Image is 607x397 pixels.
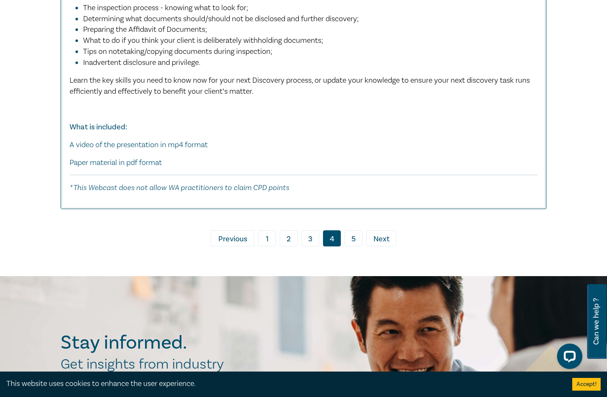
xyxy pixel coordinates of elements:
span: Inadvertent disclosure and privilege. [83,58,200,67]
a: 5 [345,230,362,246]
p: A video of the presentation in mp4 format [70,140,537,151]
span: Next [373,234,390,245]
button: Accept cookies [572,378,601,391]
div: This website uses cookies to enhance the user experience. [6,378,560,389]
p: Paper material in pdf format [70,157,537,168]
span: Previous [218,234,247,245]
span: The inspection process - knowing what to look for; [83,3,248,13]
span: What to do if you think your client is deliberately withholding documents; [83,36,323,45]
a: Previous [211,230,254,246]
strong: What is included: [70,122,127,132]
a: 1 [258,230,276,246]
span: Can we help ? [592,289,600,354]
span: Determining what documents should/should not be disclosed and further discovery; [83,14,359,24]
a: Next [366,230,396,246]
em: * This Webcast does not allow WA practitioners to claim CPD points [70,183,289,192]
a: 3 [301,230,319,246]
a: 4 [323,230,341,246]
span: Learn the key skills you need to know now for your next Discovery process, or update your knowled... [70,75,530,96]
h2: Stay informed. [61,332,261,354]
a: 2 [280,230,298,246]
span: Tips on notetaking/copying documents during inspection; [83,47,273,56]
span: Preparing the Affidavit of Documents; [83,25,207,34]
iframe: LiveChat chat widget [550,340,586,376]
